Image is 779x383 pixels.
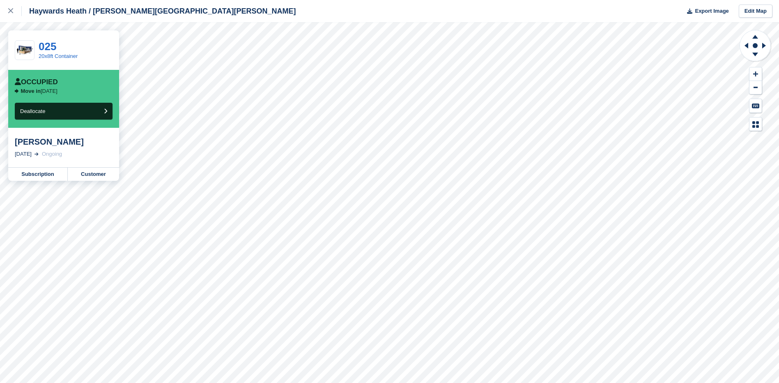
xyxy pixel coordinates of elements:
[15,137,113,147] div: [PERSON_NAME]
[749,81,762,95] button: Zoom Out
[749,99,762,113] button: Keyboard Shortcuts
[68,168,119,181] a: Customer
[8,168,68,181] a: Subscription
[34,152,39,156] img: arrow-right-light-icn-cde0832a797a2874e46488d9cf13f60e5c3a73dbe684e267c42b8395dfbc2abf.svg
[15,150,32,158] div: [DATE]
[21,88,57,95] p: [DATE]
[15,89,19,93] img: arrow-right-icn-b7405d978ebc5dd23a37342a16e90eae327d2fa7eb118925c1a0851fb5534208.svg
[20,108,45,114] span: Deallocate
[739,5,772,18] a: Edit Map
[695,7,728,15] span: Export Image
[39,53,78,59] a: 20x8ft Container
[39,40,56,53] a: 025
[21,88,41,94] span: Move in
[749,67,762,81] button: Zoom In
[15,43,34,58] img: 20-ft-container%20(5).jpg
[22,6,296,16] div: Haywards Heath / [PERSON_NAME][GEOGRAPHIC_DATA][PERSON_NAME]
[15,103,113,120] button: Deallocate
[749,118,762,131] button: Map Legend
[682,5,729,18] button: Export Image
[15,78,58,86] div: Occupied
[42,150,62,158] div: Ongoing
